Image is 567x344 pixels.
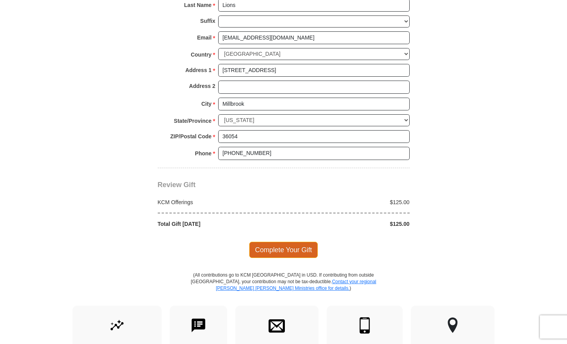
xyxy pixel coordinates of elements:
img: envelope.svg [269,317,285,334]
strong: City [201,98,211,109]
strong: Address 1 [185,65,212,76]
strong: ZIP/Postal Code [170,131,212,142]
img: mobile.svg [357,317,373,334]
span: Complete Your Gift [249,242,318,258]
strong: Country [191,49,212,60]
img: give-by-stock.svg [109,317,125,334]
img: other-region [447,317,458,334]
strong: Suffix [200,15,215,26]
img: text-to-give.svg [190,317,207,334]
strong: Address 2 [189,81,215,91]
div: Total Gift [DATE] [153,220,284,228]
div: $125.00 [284,198,414,206]
span: Review Gift [158,181,196,189]
p: (All contributions go to KCM [GEOGRAPHIC_DATA] in USD. If contributing from outside [GEOGRAPHIC_D... [191,272,377,306]
strong: Phone [195,148,212,159]
div: KCM Offerings [153,198,284,206]
strong: State/Province [174,115,212,126]
strong: Email [197,32,212,43]
div: $125.00 [284,220,414,228]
